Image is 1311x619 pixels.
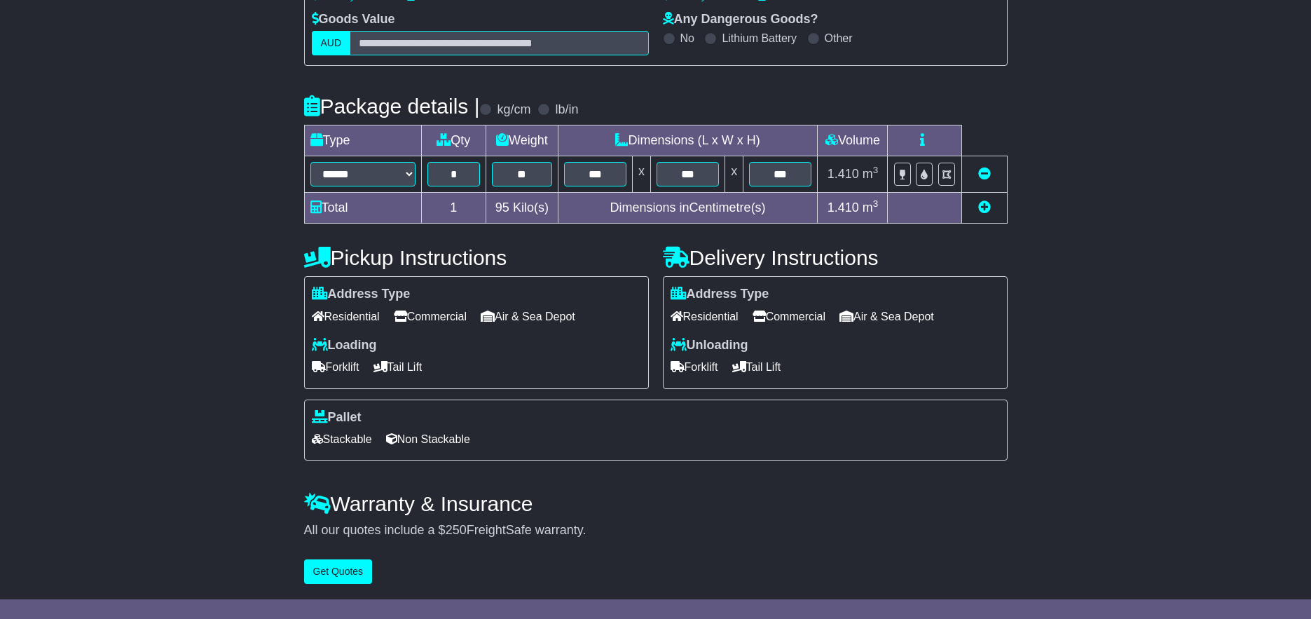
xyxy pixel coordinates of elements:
[304,125,421,156] td: Type
[486,193,558,224] td: Kilo(s)
[312,306,380,327] span: Residential
[732,356,781,378] span: Tail Lift
[421,193,486,224] td: 1
[558,125,818,156] td: Dimensions (L x W x H)
[873,198,879,209] sup: 3
[304,246,649,269] h4: Pickup Instructions
[725,156,743,193] td: x
[978,167,991,181] a: Remove this item
[663,246,1008,269] h4: Delivery Instructions
[753,306,825,327] span: Commercial
[386,428,470,450] span: Non Stackable
[481,306,575,327] span: Air & Sea Depot
[312,410,362,426] label: Pallet
[446,523,467,537] span: 250
[818,125,888,156] td: Volume
[304,193,421,224] td: Total
[312,356,359,378] span: Forklift
[304,492,1008,515] h4: Warranty & Insurance
[497,102,530,118] label: kg/cm
[839,306,934,327] span: Air & Sea Depot
[312,287,411,302] label: Address Type
[495,200,509,215] span: 95
[863,167,879,181] span: m
[873,165,879,175] sup: 3
[632,156,650,193] td: x
[863,200,879,215] span: m
[421,125,486,156] td: Qty
[304,559,373,584] button: Get Quotes
[373,356,423,378] span: Tail Lift
[555,102,578,118] label: lb/in
[680,32,694,45] label: No
[558,193,818,224] td: Dimensions in Centimetre(s)
[304,523,1008,538] div: All our quotes include a $ FreightSafe warranty.
[304,95,480,118] h4: Package details |
[312,428,372,450] span: Stackable
[825,32,853,45] label: Other
[312,12,395,27] label: Goods Value
[312,31,351,55] label: AUD
[978,200,991,215] a: Add new item
[722,32,797,45] label: Lithium Battery
[312,338,377,353] label: Loading
[663,12,818,27] label: Any Dangerous Goods?
[671,338,748,353] label: Unloading
[671,287,769,302] label: Address Type
[486,125,558,156] td: Weight
[828,200,859,215] span: 1.410
[828,167,859,181] span: 1.410
[671,306,739,327] span: Residential
[671,356,718,378] span: Forklift
[394,306,467,327] span: Commercial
